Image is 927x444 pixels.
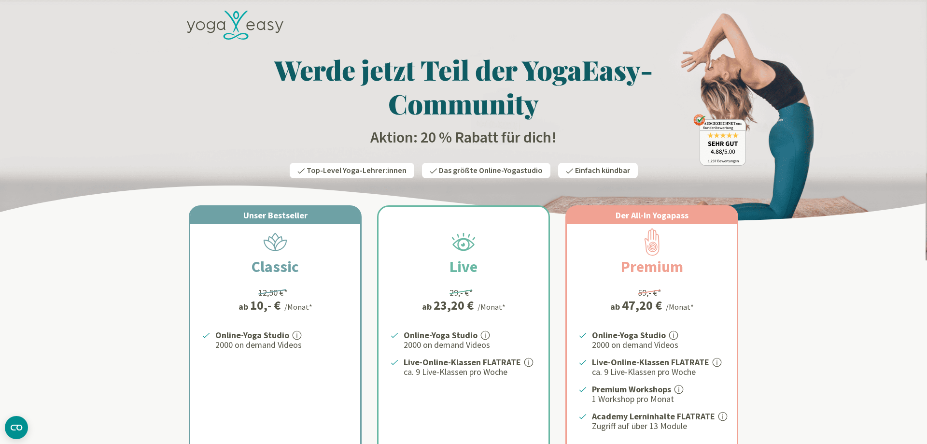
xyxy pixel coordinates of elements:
img: ausgezeichnet_badge.png [693,114,746,166]
div: /Monat* [478,301,506,313]
div: 47,20 € [622,299,662,312]
p: ca. 9 Live-Klassen pro Woche [404,366,537,378]
span: Das größte Online-Yogastudio [439,165,543,176]
h2: Aktion: 20 % Rabatt für dich! [181,128,746,147]
strong: Online-Yoga Studio [592,329,666,341]
strong: Premium Workshops [592,384,671,395]
h2: Live [426,255,501,278]
p: 1 Workshop pro Monat [592,393,725,405]
h2: Premium [598,255,706,278]
div: 10,- € [250,299,281,312]
p: Zugriff auf über 13 Module [592,420,725,432]
strong: Live-Online-Klassen FLATRATE [404,357,521,368]
h1: Werde jetzt Teil der YogaEasy-Community [181,53,746,120]
div: /Monat* [666,301,694,313]
div: 23,20 € [434,299,474,312]
button: CMP-Widget öffnen [5,416,28,439]
span: Top-Level Yoga-Lehrer:innen [307,165,407,176]
span: ab [422,300,434,313]
span: Unser Bestseller [243,210,308,221]
div: 12,50 €* [258,286,288,299]
div: 29,- €* [449,286,473,299]
div: /Monat* [284,301,312,313]
strong: Academy Lerninhalte FLATRATE [592,411,715,422]
p: 2000 on demand Videos [592,339,725,351]
span: Der All-In Yogapass [616,210,688,221]
h2: Classic [228,255,322,278]
strong: Live-Online-Klassen FLATRATE [592,357,709,368]
div: 59,- €* [638,286,661,299]
strong: Online-Yoga Studio [404,329,478,341]
p: ca. 9 Live-Klassen pro Woche [592,366,725,378]
span: ab [610,300,622,313]
span: ab [239,300,250,313]
p: 2000 on demand Videos [404,339,537,351]
span: Einfach kündbar [575,165,630,176]
strong: Online-Yoga Studio [215,329,289,341]
p: 2000 on demand Videos [215,339,349,351]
